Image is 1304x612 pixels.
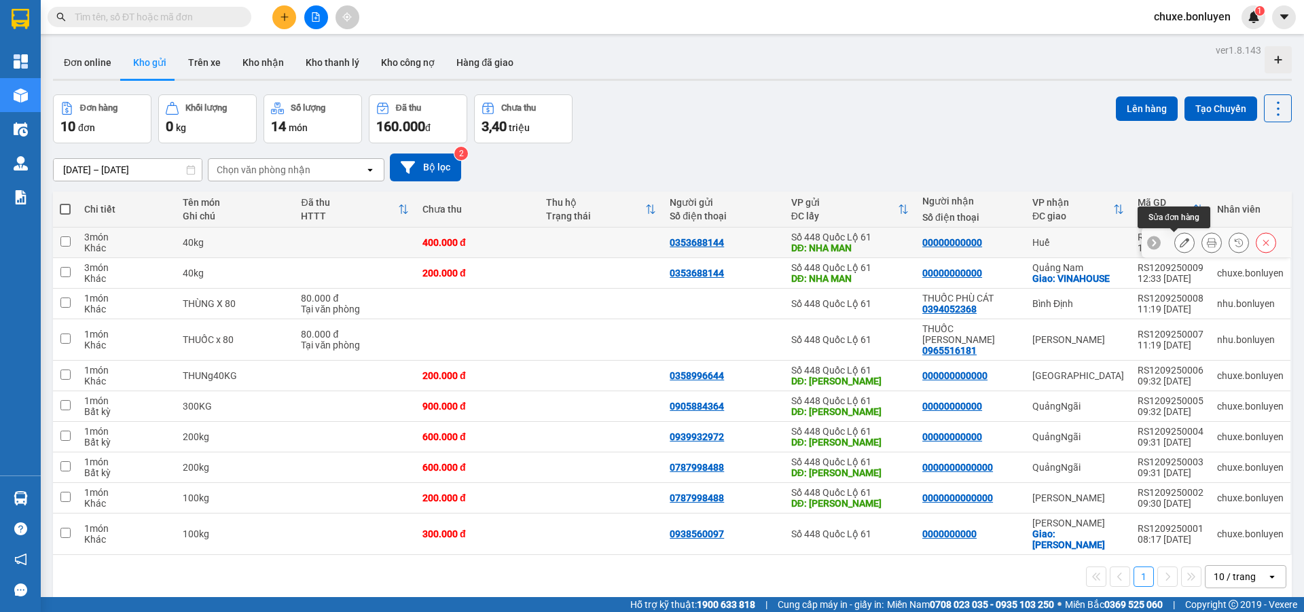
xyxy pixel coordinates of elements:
[1217,462,1284,473] div: chuxe.bonluyen
[1032,528,1124,550] div: Giao: bảo lộc
[791,365,909,376] div: Số 448 Quốc Lộ 61
[1057,602,1062,607] span: ⚪️
[301,197,397,208] div: Đã thu
[1143,8,1242,25] span: chuxe.bonluyen
[1138,329,1203,340] div: RS1209250007
[922,304,977,314] div: 0394052368
[791,498,909,509] div: DĐ: LAI VUNG
[78,122,95,133] span: đơn
[922,492,993,503] div: 0000000000000
[84,232,168,242] div: 3 món
[1138,534,1203,545] div: 08:17 [DATE]
[84,406,168,417] div: Bất kỳ
[166,118,173,134] span: 0
[376,118,425,134] span: 160.000
[396,103,421,113] div: Đã thu
[311,12,321,22] span: file-add
[791,528,909,539] div: Số 448 Quốc Lộ 61
[291,103,325,113] div: Số lượng
[1138,197,1193,208] div: Mã GD
[183,334,288,345] div: THUỐC x 80
[1134,566,1154,587] button: 1
[670,492,724,503] div: 0787998488
[1255,6,1265,16] sup: 1
[84,340,168,350] div: Khác
[14,122,28,137] img: warehouse-icon
[546,211,645,221] div: Trạng thái
[185,103,227,113] div: Khối lượng
[84,534,168,545] div: Khác
[84,273,168,284] div: Khác
[1138,293,1203,304] div: RS1209250008
[922,462,993,473] div: 0000000000000
[84,487,168,498] div: 1 món
[1138,467,1203,478] div: 09:31 [DATE]
[778,597,884,612] span: Cung cấp máy in - giấy in:
[1184,96,1257,121] button: Tạo Chuyến
[1278,11,1290,23] span: caret-down
[84,262,168,273] div: 3 món
[289,122,308,133] span: món
[422,370,532,381] div: 200.000 đ
[176,122,186,133] span: kg
[75,10,235,24] input: Tìm tên, số ĐT hoặc mã đơn
[1032,462,1124,473] div: QuảngNgãi
[301,304,408,314] div: Tại văn phòng
[1032,298,1124,309] div: Bình Định
[1138,206,1210,228] div: Sửa đơn hàng
[922,528,977,539] div: 0000000000
[1217,492,1284,503] div: chuxe.bonluyen
[791,406,909,417] div: DĐ: LAI VUNG
[482,118,507,134] span: 3,40
[84,498,168,509] div: Khác
[1104,599,1163,610] strong: 0369 525 060
[930,599,1054,610] strong: 0708 023 035 - 0935 103 250
[1032,401,1124,412] div: QuảngNgãi
[1138,456,1203,467] div: RS1209250003
[84,304,168,314] div: Khác
[1032,211,1113,221] div: ĐC giao
[1174,232,1195,253] div: Sửa đơn hàng
[390,154,461,181] button: Bộ lọc
[56,12,66,22] span: search
[791,395,909,406] div: Số 448 Quốc Lộ 61
[791,232,909,242] div: Số 448 Quốc Lộ 61
[1217,334,1284,345] div: nhu.bonluyen
[1138,437,1203,448] div: 09:31 [DATE]
[422,268,532,278] div: 200.000 đ
[422,401,532,412] div: 900.000 đ
[670,268,724,278] div: 0353688144
[422,237,532,248] div: 400.000 đ
[84,293,168,304] div: 1 món
[1217,204,1284,215] div: Nhân viên
[304,5,328,29] button: file-add
[1138,523,1203,534] div: RS1209250001
[670,370,724,381] div: 0358996644
[791,437,909,448] div: DĐ: lai vung
[922,431,982,442] div: 00000000000
[84,365,168,376] div: 1 món
[1138,406,1203,417] div: 09:32 [DATE]
[1138,242,1203,253] div: 12:33 [DATE]
[539,192,663,228] th: Toggle SortBy
[280,12,289,22] span: plus
[54,159,202,181] input: Select a date range.
[122,46,177,79] button: Kho gửi
[183,298,288,309] div: THÙNG X 80
[1214,570,1256,583] div: 10 / trang
[14,54,28,69] img: dashboard-icon
[1138,365,1203,376] div: RS1209250006
[370,46,446,79] button: Kho công nợ
[791,467,909,478] div: DĐ: LAI VUNG
[60,118,75,134] span: 10
[1032,431,1124,442] div: QuảngNgãi
[183,211,288,221] div: Ghi chú
[232,46,295,79] button: Kho nhận
[425,122,431,133] span: đ
[422,204,532,215] div: Chưa thu
[670,528,724,539] div: 0938560097
[670,401,724,412] div: 0905884364
[1217,431,1284,442] div: chuxe.bonluyen
[14,88,28,103] img: warehouse-icon
[301,329,408,340] div: 80.000 đ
